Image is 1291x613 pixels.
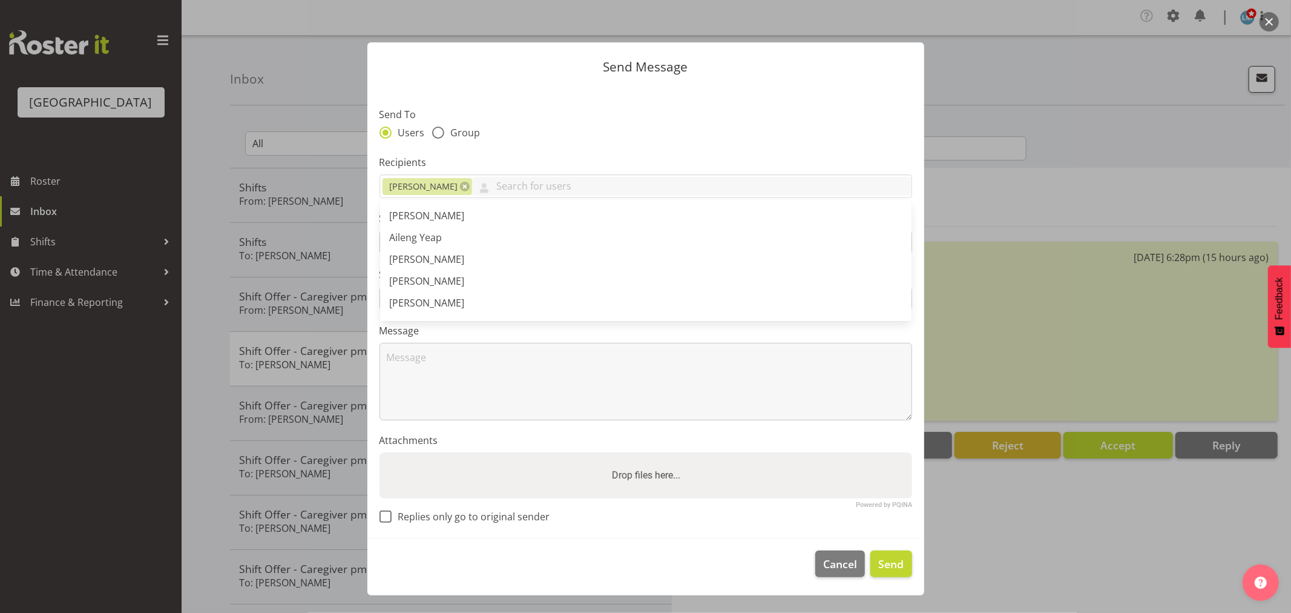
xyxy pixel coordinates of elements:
[379,107,912,122] label: Send To
[379,433,912,448] label: Attachments
[823,556,857,572] span: Cancel
[472,177,911,196] input: Search for users
[379,155,912,170] label: Recipients
[1274,277,1285,320] span: Feedback
[380,248,912,270] a: [PERSON_NAME]
[380,292,912,314] a: [PERSON_NAME]
[389,180,458,193] span: [PERSON_NAME]
[380,314,912,336] a: [PERSON_NAME]
[390,274,465,288] span: [PERSON_NAME]
[390,296,465,310] span: [PERSON_NAME]
[379,287,912,311] input: Subject
[380,205,912,227] a: [PERSON_NAME]
[878,556,904,572] span: Send
[390,318,465,331] span: [PERSON_NAME]
[1268,265,1291,348] button: Feedback - Show survey
[444,127,481,139] span: Group
[390,253,465,266] span: [PERSON_NAME]
[379,323,912,338] label: Message
[392,127,425,139] span: Users
[390,209,465,222] span: [PERSON_NAME]
[870,551,912,577] button: Send
[380,270,912,292] a: [PERSON_NAME]
[815,551,865,577] button: Cancel
[379,267,912,282] label: Subject
[606,463,685,488] label: Drop files here...
[379,211,912,225] label: Send Via
[856,502,912,508] a: Powered by PQINA
[390,231,442,244] span: Aileng Yeap
[1255,577,1267,589] img: help-xxl-2.png
[380,227,912,248] a: Aileng Yeap
[392,511,550,523] span: Replies only go to original sender
[379,61,912,73] p: Send Message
